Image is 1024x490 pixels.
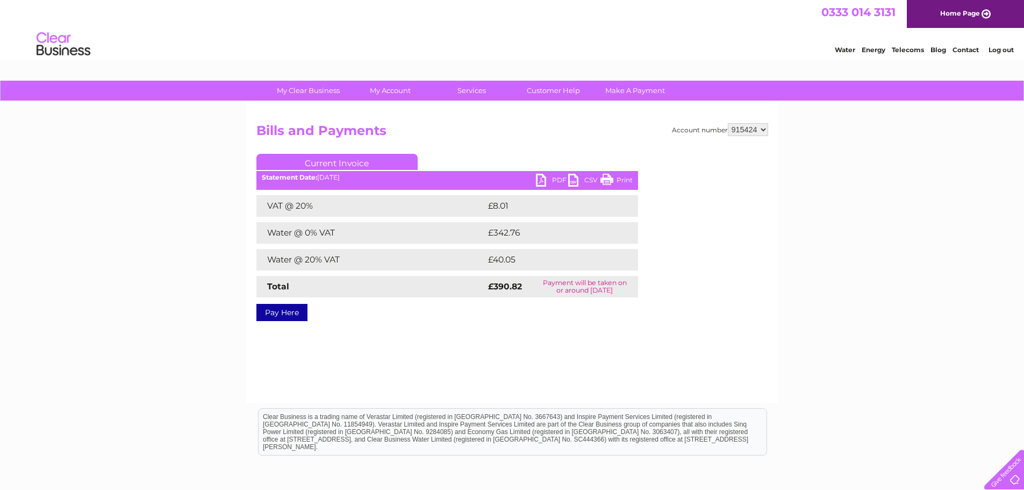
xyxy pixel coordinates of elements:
[256,123,768,144] h2: Bills and Payments
[591,81,679,101] a: Make A Payment
[953,46,979,54] a: Contact
[930,46,946,54] a: Blog
[532,276,638,297] td: Payment will be taken on or around [DATE]
[264,81,353,101] a: My Clear Business
[672,123,768,136] div: Account number
[259,6,767,52] div: Clear Business is a trading name of Verastar Limited (registered in [GEOGRAPHIC_DATA] No. 3667643...
[485,249,617,271] td: £40.05
[536,174,568,189] a: PDF
[256,249,485,271] td: Water @ 20% VAT
[835,46,855,54] a: Water
[485,195,612,217] td: £8.01
[262,173,317,181] b: Statement Date:
[485,222,619,244] td: £342.76
[256,195,485,217] td: VAT @ 20%
[256,222,485,244] td: Water @ 0% VAT
[256,154,418,170] a: Current Invoice
[862,46,885,54] a: Energy
[256,304,307,321] a: Pay Here
[488,281,522,292] strong: £390.82
[509,81,598,101] a: Customer Help
[989,46,1014,54] a: Log out
[427,81,516,101] a: Services
[568,174,600,189] a: CSV
[267,281,289,292] strong: Total
[892,46,924,54] a: Telecoms
[346,81,434,101] a: My Account
[36,28,91,61] img: logo.png
[821,5,896,19] a: 0333 014 3131
[256,174,638,181] div: [DATE]
[600,174,633,189] a: Print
